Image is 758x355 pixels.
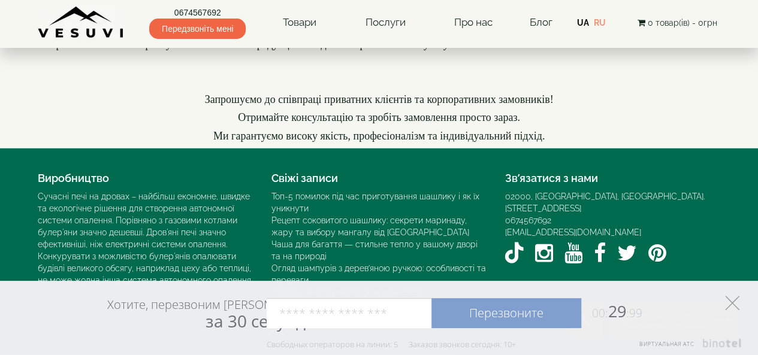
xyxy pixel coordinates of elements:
div: Хотите, перезвоним [PERSON_NAME] [107,297,313,330]
font: Ми гарантуємо високу якість, професіоналізм та індивідуальний підхід. [213,130,545,142]
div: Свободных операторов на линии: 5 Заказов звонков сегодня: 10+ [267,339,516,349]
span: 29 [581,300,642,322]
h4: Свіжі записи [271,172,487,184]
div: 02000, [GEOGRAPHIC_DATA], [GEOGRAPHIC_DATA]. [STREET_ADDRESS] [505,190,721,214]
span: 00: [592,305,608,321]
a: RU [594,18,606,28]
button: 0 товар(ів) - 0грн [633,16,720,29]
a: Виртуальная АТС [632,339,743,355]
a: YouTube VESUVI [564,238,582,268]
a: [EMAIL_ADDRESS][DOMAIN_NAME] [505,227,641,237]
a: Чаша для багаття — стильне тепло у вашому дворі та на природі [271,239,478,261]
a: UA [577,18,589,28]
a: Блог [529,16,552,28]
a: Послуги [353,9,417,37]
a: Товари [271,9,328,37]
a: Facebook VESUVI [594,238,606,268]
a: Перезвоните [431,298,581,328]
span: 0 товар(ів) - 0грн [647,18,717,28]
a: 0674567692 [149,7,246,19]
span: :99 [626,305,642,321]
h4: Виробництво [38,172,253,184]
img: Завод VESUVI [38,6,125,39]
a: Про нас [442,9,505,37]
a: Рецепт соковитого шашлику: секрети маринаду, жару та вибору мангалу від [GEOGRAPHIC_DATA] [271,216,469,237]
a: TikTok VESUVI [505,238,524,268]
a: Pinterest VESUVI [648,238,666,268]
div: Сучасні печі на дровах – найбільш економне, швидке та екологічне рішення для створення автономної... [38,190,253,286]
a: Огляд шампурів з дерев’яною ручкою: особливості та переваги [271,263,486,285]
a: Twitter / X VESUVI [617,238,637,268]
span: за 30 секунд? [206,310,313,332]
span: Запрошуємо до співпраці приватних клієнтів та корпоративних замовників! [205,93,554,105]
a: Топ-5 помилок під час приготування шашлику і як їх уникнути [271,192,479,213]
span: Передзвоніть мені [149,19,246,39]
a: 0674567692 [505,216,551,225]
font: Отримайте консультацію та зробіть замовлення просто зараз. [238,111,520,123]
h4: Зв’язатися з нами [505,172,721,184]
a: Instagram VESUVI [535,238,553,268]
